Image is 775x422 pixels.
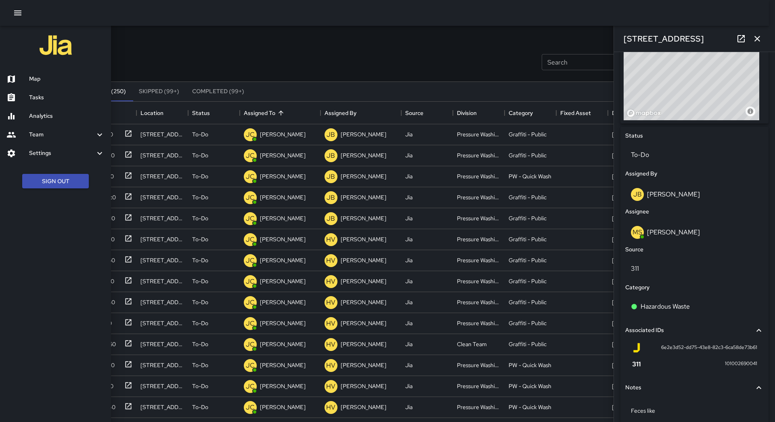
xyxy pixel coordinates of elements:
[29,130,95,139] h6: Team
[40,29,72,61] img: jia-logo
[29,149,95,158] h6: Settings
[22,174,89,189] button: Sign Out
[29,75,105,84] h6: Map
[29,93,105,102] h6: Tasks
[29,112,105,121] h6: Analytics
